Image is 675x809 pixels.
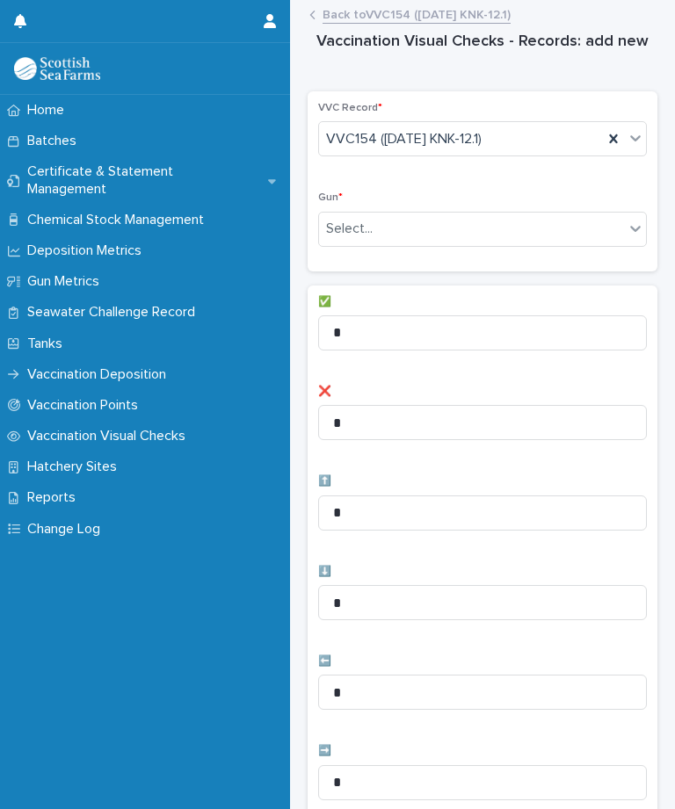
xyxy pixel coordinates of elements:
p: Gun Metrics [20,273,113,290]
p: Home [20,102,78,119]
span: VVC Record [318,103,382,113]
img: uOABhIYSsOPhGJQdTwEw [14,57,100,80]
span: ✅ [318,297,331,307]
p: Seawater Challenge Record [20,304,209,321]
p: Hatchery Sites [20,459,131,475]
p: Vaccination Points [20,397,152,414]
span: ➡️ [318,746,331,756]
p: Certificate & Statement Management [20,163,268,197]
span: VVC154 ([DATE] KNK-12.1) [326,130,482,148]
p: Reports [20,489,90,506]
span: ⬆️ [318,476,331,487]
p: Vaccination Visual Checks [20,428,200,444]
p: Batches [20,133,91,149]
p: Chemical Stock Management [20,212,218,228]
p: Deposition Metrics [20,242,156,259]
p: Vaccination Deposition [20,366,180,383]
p: Change Log [20,521,114,538]
span: Gun [318,192,343,203]
div: Select... [326,220,373,238]
span: ⬅️ [318,656,331,667]
p: Tanks [20,336,76,352]
h1: Vaccination Visual Checks - Records: add new [308,32,657,53]
span: ❌ [318,386,331,397]
span: ⬇️ [318,567,331,577]
a: Back toVVC154 ([DATE] KNK-12.1) [323,4,511,24]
